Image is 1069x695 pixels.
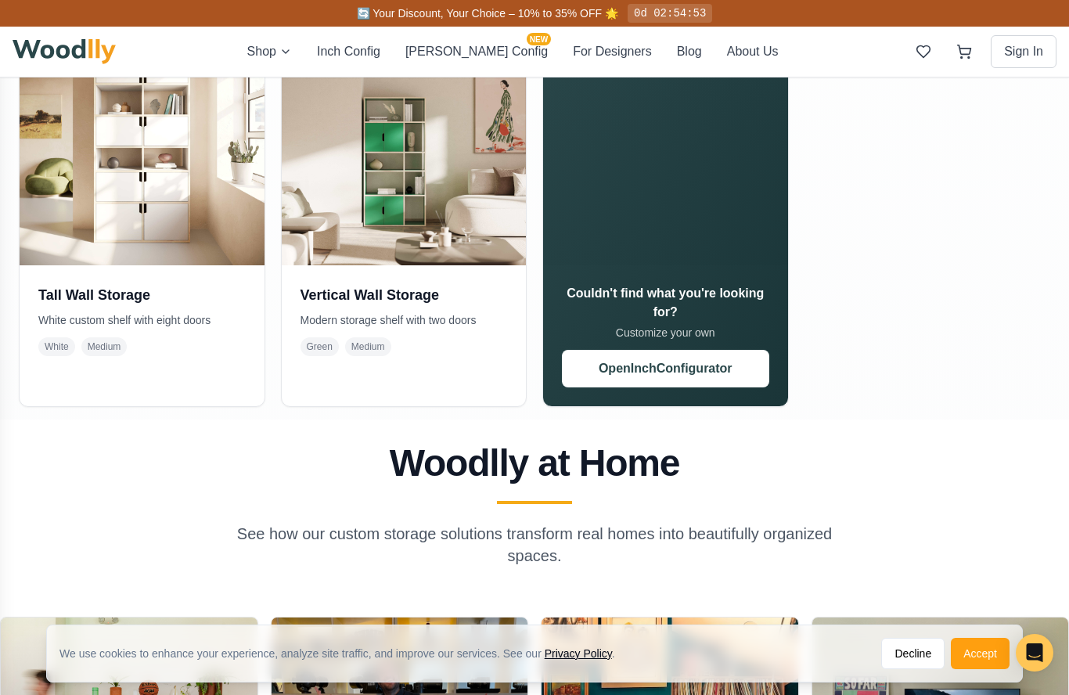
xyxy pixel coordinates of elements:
[317,42,380,61] button: Inch Config
[301,337,339,356] span: Green
[562,325,769,340] p: Customize your own
[301,312,508,328] p: Modern storage shelf with two doors
[38,312,246,328] p: White custom shelf with eight doors
[881,638,945,669] button: Decline
[405,42,548,61] button: [PERSON_NAME] ConfigNEW
[20,21,265,266] img: Tall Wall Storage
[301,284,508,306] h3: Vertical Wall Storage
[527,33,551,45] span: NEW
[562,284,769,322] h3: Couldn't find what you're looking for?
[38,337,75,356] span: White
[38,284,246,306] h3: Tall Wall Storage
[951,638,1010,669] button: Accept
[628,4,712,23] div: 0d 02:54:53
[727,42,779,61] button: About Us
[357,7,618,20] span: 🔄 Your Discount, Your Choice – 10% to 35% OFF 🌟
[545,647,612,660] a: Privacy Policy
[991,35,1056,68] button: Sign In
[247,42,292,61] button: Shop
[1016,634,1053,672] div: Open Intercom Messenger
[19,445,1050,482] h2: Woodlly at Home
[677,42,702,61] button: Blog
[81,337,128,356] span: Medium
[345,337,391,356] span: Medium
[234,523,835,567] p: See how our custom storage solutions transform real homes into beautifully organized spaces.
[13,39,116,64] img: Woodlly
[543,21,788,266] video: Your browser does not support the video tag.
[562,350,769,387] button: OpenInchConfigurator
[59,646,628,661] div: We use cookies to enhance your experience, analyze site traffic, and improve our services. See our .
[573,42,651,61] button: For Designers
[282,21,527,266] img: Vertical Wall Storage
